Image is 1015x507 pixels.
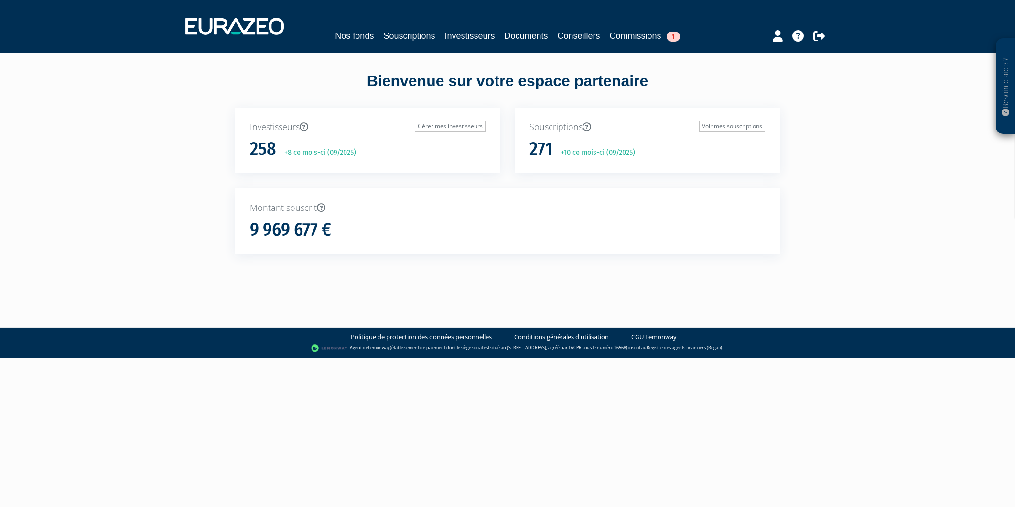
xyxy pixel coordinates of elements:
a: Conseillers [558,29,600,43]
div: Bienvenue sur votre espace partenaire [228,70,787,108]
a: Politique de protection des données personnelles [351,332,492,342]
a: Voir mes souscriptions [699,121,765,132]
p: +10 ce mois-ci (09/2025) [554,147,635,158]
h1: 9 969 677 € [250,220,331,240]
a: CGU Lemonway [631,332,677,342]
a: Commissions1 [610,29,680,43]
a: Gérer mes investisseurs [415,121,486,132]
p: Investisseurs [250,121,486,133]
a: Documents [505,29,548,43]
a: Souscriptions [383,29,435,43]
p: +8 ce mois-ci (09/2025) [278,147,356,158]
a: Investisseurs [444,29,495,43]
p: Souscriptions [529,121,765,133]
h1: 258 [250,139,276,159]
img: 1732889491-logotype_eurazeo_blanc_rvb.png [185,18,284,35]
img: logo-lemonway.png [311,343,348,353]
a: Nos fonds [335,29,374,43]
div: - Agent de (établissement de paiement dont le siège social est situé au [STREET_ADDRESS], agréé p... [10,343,1005,353]
span: 1 [667,32,680,42]
a: Registre des agents financiers (Regafi) [647,344,722,351]
a: Lemonway [368,344,390,351]
a: Conditions générales d'utilisation [514,332,609,342]
h1: 271 [529,139,553,159]
p: Besoin d'aide ? [1000,44,1011,130]
p: Montant souscrit [250,202,765,214]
